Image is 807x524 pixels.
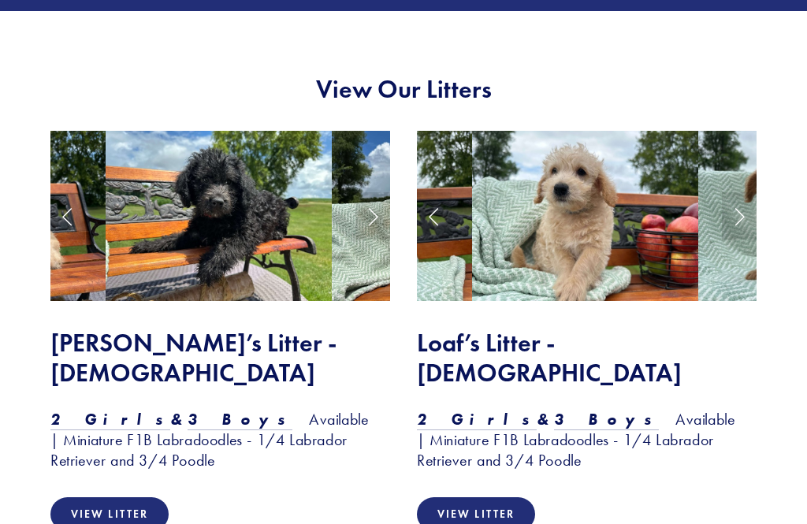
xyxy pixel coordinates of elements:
[106,131,332,301] img: Ahsoka 8.jpg
[417,409,757,470] h3: Available | Miniature F1B Labradoodles - 1/4 Labrador Retriever and 3/4 Poodle
[50,410,170,430] a: 2 Girls
[50,409,390,470] h3: Available | Miniature F1B Labradoodles - 1/4 Labrador Retriever and 3/4 Poodle
[170,410,188,429] em: &
[554,410,660,430] a: 3 Boys
[188,410,293,429] em: 3 Boys
[50,192,85,240] a: Previous Slide
[50,410,170,429] em: 2 Girls
[417,328,757,388] h2: Loaf’s Litter - [DEMOGRAPHIC_DATA]
[188,410,293,430] a: 3 Boys
[332,131,558,301] img: Luke Skywalker 8.jpg
[417,410,537,429] em: 2 Girls
[50,74,757,104] h2: View Our Litters
[355,192,390,240] a: Next Slide
[417,410,537,430] a: 2 Girls
[50,328,390,388] h2: [PERSON_NAME]’s Litter - [DEMOGRAPHIC_DATA]
[472,131,698,301] img: Hayden 10.jpg
[722,192,757,240] a: Next Slide
[417,192,452,240] a: Previous Slide
[537,410,554,429] em: &
[554,410,660,429] em: 3 Boys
